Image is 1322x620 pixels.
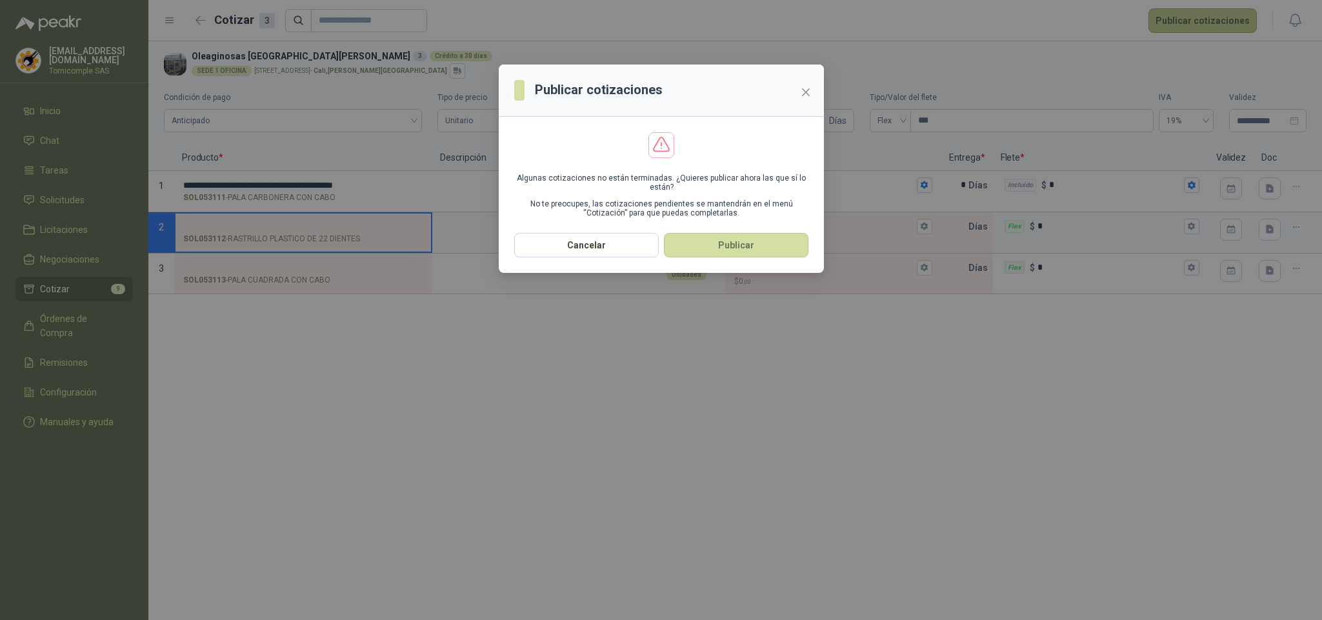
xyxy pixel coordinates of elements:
h3: Publicar cotizaciones [535,80,663,100]
span: close [801,87,811,97]
button: Cancelar [514,233,659,257]
button: Close [796,82,816,103]
p: Algunas cotizaciones no están terminadas. ¿Quieres publicar ahora las que sí lo están? [514,174,808,192]
p: No te preocupes, las cotizaciones pendientes se mantendrán en el menú “Cotización” para que pueda... [514,199,808,217]
button: Publicar [664,233,808,257]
